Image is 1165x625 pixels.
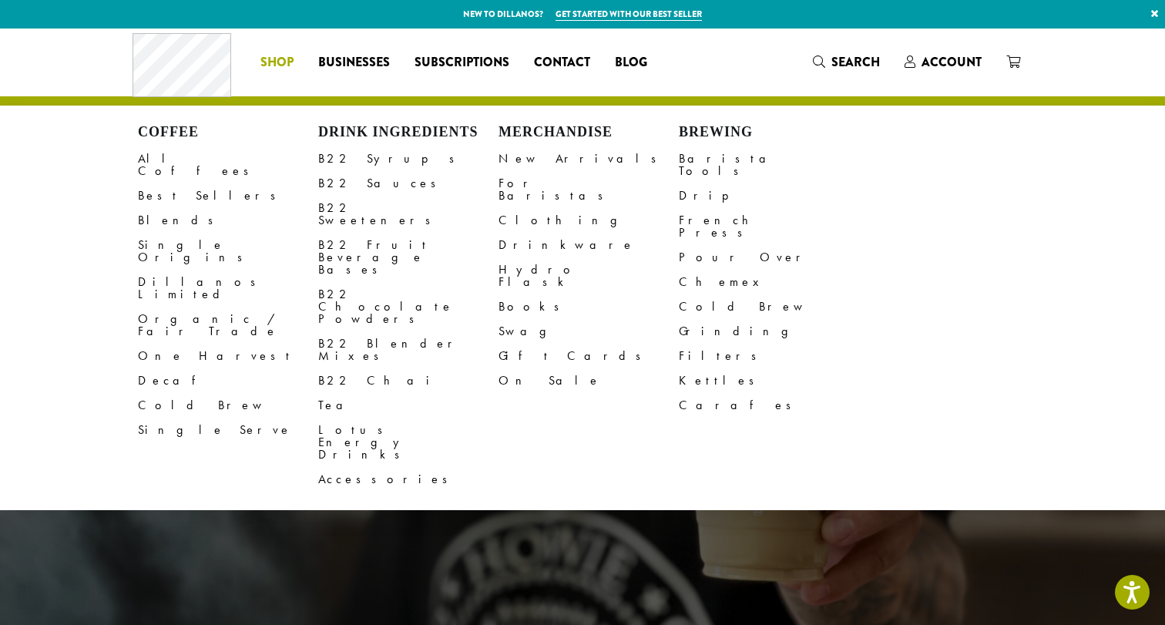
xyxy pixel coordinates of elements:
a: Books [499,294,679,319]
a: On Sale [499,368,679,393]
h4: Brewing [679,124,859,141]
a: Blends [138,208,318,233]
a: Best Sellers [138,183,318,208]
a: Gift Cards [499,344,679,368]
a: Drinkware [499,233,679,257]
a: B22 Chocolate Powders [318,282,499,331]
a: Kettles [679,368,859,393]
span: Shop [260,53,294,72]
h4: Drink Ingredients [318,124,499,141]
a: Shop [248,50,306,75]
a: Dillanos Limited [138,270,318,307]
a: Organic / Fair Trade [138,307,318,344]
a: Drip [679,183,859,208]
a: All Coffees [138,146,318,183]
a: Clothing [499,208,679,233]
a: Grinding [679,319,859,344]
a: Lotus Energy Drinks [318,418,499,467]
span: Search [831,53,880,71]
a: New Arrivals [499,146,679,171]
span: Subscriptions [415,53,509,72]
a: Cold Brew [679,294,859,319]
a: Swag [499,319,679,344]
a: B22 Syrups [318,146,499,171]
a: B22 Sauces [318,171,499,196]
a: B22 Blender Mixes [318,331,499,368]
a: Filters [679,344,859,368]
a: French Press [679,208,859,245]
a: For Baristas [499,171,679,208]
span: Businesses [318,53,390,72]
a: Pour Over [679,245,859,270]
a: Cold Brew [138,393,318,418]
a: Carafes [679,393,859,418]
a: B22 Sweeteners [318,196,499,233]
h4: Merchandise [499,124,679,141]
span: Contact [534,53,590,72]
a: Accessories [318,467,499,492]
a: Chemex [679,270,859,294]
a: Decaf [138,368,318,393]
a: Barista Tools [679,146,859,183]
a: B22 Fruit Beverage Bases [318,233,499,282]
a: One Harvest [138,344,318,368]
span: Blog [615,53,647,72]
a: Hydro Flask [499,257,679,294]
h4: Coffee [138,124,318,141]
a: B22 Chai [318,368,499,393]
a: Tea [318,393,499,418]
a: Single Serve [138,418,318,442]
a: Search [801,49,892,75]
a: Get started with our best seller [556,8,702,21]
span: Account [922,53,982,71]
a: Single Origins [138,233,318,270]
